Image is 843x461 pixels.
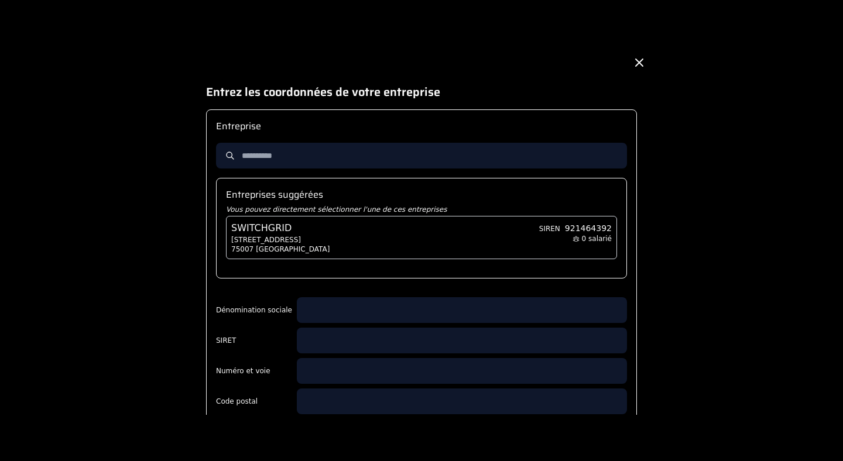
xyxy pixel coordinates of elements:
h1: Entrez les coordonnées de votre entreprise [206,84,637,100]
label: Code postal [216,397,292,406]
span: [GEOGRAPHIC_DATA] [256,245,330,254]
label: Dénomination sociale [216,305,292,315]
span: SIREN [539,224,560,233]
h2: Entreprise [216,119,627,133]
span: [STREET_ADDRESS] [231,235,330,245]
span: 75007 [231,245,253,254]
span: 0 salarié [582,235,612,243]
span: SWITCHGRID [231,221,325,235]
label: SIRET [216,336,292,345]
i: Vous pouvez directement sélectionner l'une de ces entreprises [226,205,447,214]
h2: Entreprises suggérées [226,188,617,202]
label: Numéro et voie [216,366,292,376]
span: 921464392 [565,222,612,234]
